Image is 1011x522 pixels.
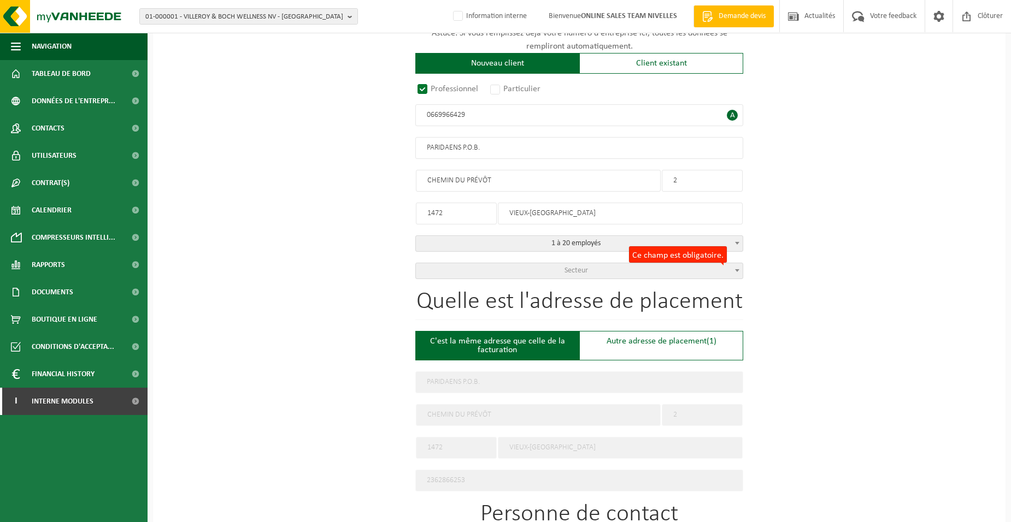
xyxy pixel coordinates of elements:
span: Contrat(s) [32,169,69,197]
input: Unité d'exploitation [415,470,743,491]
p: Astuce: Si vous remplissez déjà votre numéro d'entreprise ici, toutes les données se rempliront a... [415,27,743,53]
strong: ONLINE SALES TEAM NIVELLES [581,12,677,20]
button: 01-000001 - VILLEROY & BOCH WELLNESS NV - [GEOGRAPHIC_DATA] [139,8,358,25]
input: code postal [416,437,497,459]
span: Conditions d'accepta... [32,333,114,360]
span: 1 à 20 employés [416,236,743,251]
span: 01-000001 - VILLEROY & BOCH WELLNESS NV - [GEOGRAPHIC_DATA] [145,9,343,25]
span: Interne modules [32,388,93,415]
span: Utilisateurs [32,142,77,169]
div: Autre adresse de placement [579,331,743,360]
label: Professionnel [415,81,481,97]
span: Documents [32,278,73,306]
span: Navigation [32,33,72,60]
span: Tableau de bord [32,60,91,87]
span: A [727,110,738,121]
div: Nouveau client [415,53,579,74]
span: Compresseurs intelli... [32,224,115,251]
span: Rapports [32,251,65,278]
label: Ce champ est obligatoire. [629,246,727,263]
input: Ville [498,437,743,459]
input: Numéro d'entreprise [415,104,743,126]
a: Demande devis [693,5,774,27]
span: Contacts [32,115,64,142]
div: C'est la même adresse que celle de la facturation [415,331,579,360]
span: Financial History [32,360,95,388]
input: Rue [416,170,661,192]
span: Demande devis [716,11,768,22]
label: Particulier [488,81,544,97]
span: Secteur [565,266,588,275]
input: Nom [415,137,743,159]
h1: Quelle est l'adresse de placement [415,290,743,320]
input: Nom [415,371,743,393]
input: Ville [498,203,743,224]
span: Données de l'entrepr... [32,87,115,115]
span: Boutique en ligne [32,306,97,333]
div: Client existant [579,53,743,74]
span: I [11,388,21,415]
label: Information interne [451,8,527,25]
input: Numéro [662,170,743,192]
input: code postal [416,203,497,224]
span: 1 à 20 employés [415,235,743,252]
span: Calendrier [32,197,72,224]
input: Rue [416,404,661,426]
input: Numéro [662,404,743,426]
span: (1) [707,337,716,346]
